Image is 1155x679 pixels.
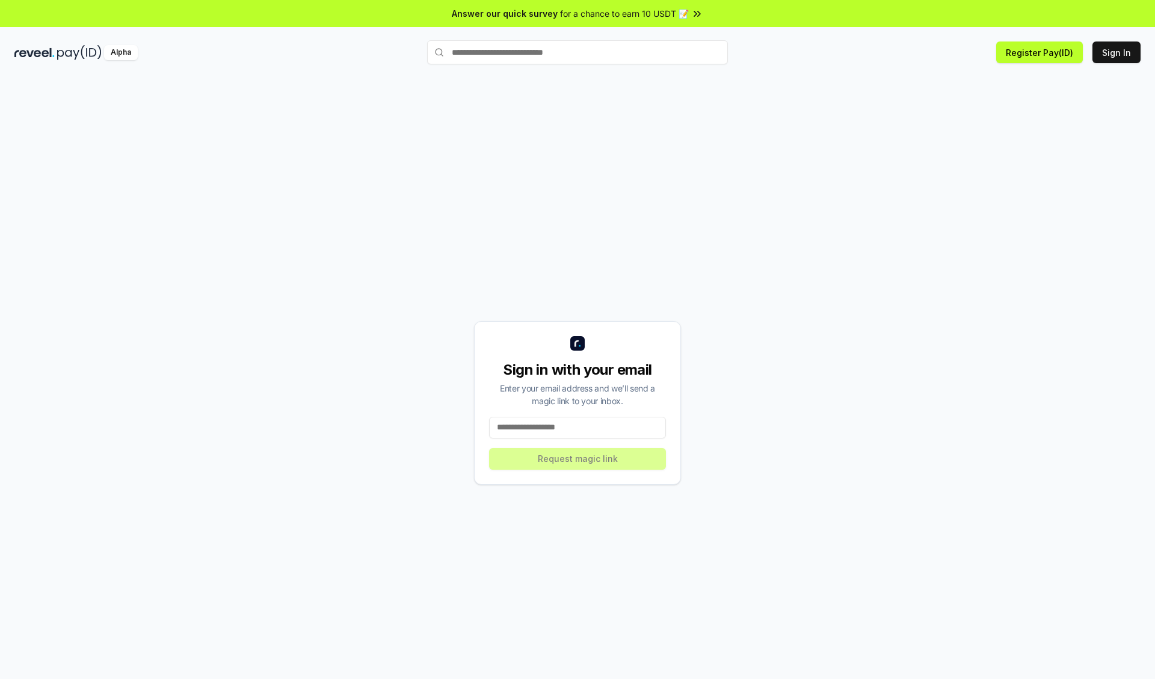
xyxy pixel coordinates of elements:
span: for a chance to earn 10 USDT 📝 [560,7,689,20]
span: Answer our quick survey [452,7,558,20]
div: Enter your email address and we’ll send a magic link to your inbox. [489,382,666,407]
img: pay_id [57,45,102,60]
button: Register Pay(ID) [996,41,1083,63]
img: logo_small [570,336,585,351]
button: Sign In [1092,41,1141,63]
div: Sign in with your email [489,360,666,379]
img: reveel_dark [14,45,55,60]
div: Alpha [104,45,138,60]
